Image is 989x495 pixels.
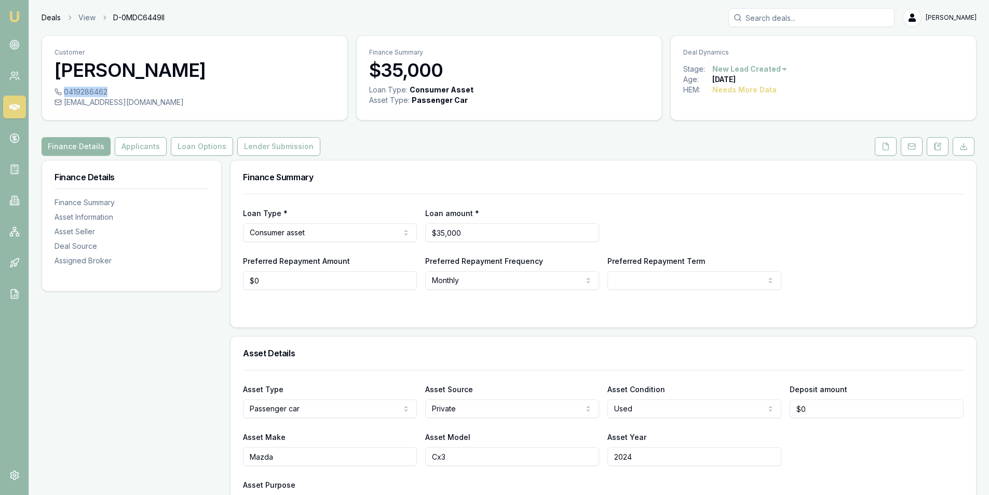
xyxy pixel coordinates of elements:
div: [DATE] [712,74,736,85]
label: Preferred Repayment Amount [243,257,350,265]
div: Consumer Asset [410,85,473,95]
nav: breadcrumb [42,12,165,23]
div: Needs More Data [712,85,777,95]
h3: [PERSON_NAME] [55,60,335,81]
span: [PERSON_NAME] [926,14,977,22]
div: [EMAIL_ADDRESS][DOMAIN_NAME] [55,97,335,108]
div: HEM: [683,85,712,95]
a: Lender Submission [235,137,322,156]
img: emu-icon-u.png [8,10,21,23]
div: Asset Information [55,212,209,222]
div: Finance Summary [55,197,209,208]
label: Asset Year [607,433,646,442]
a: View [78,12,96,23]
label: Preferred Repayment Frequency [425,257,543,265]
label: Asset Model [425,433,470,442]
h3: Asset Details [243,349,964,357]
div: Passenger Car [412,95,468,105]
button: Finance Details [42,137,111,156]
label: Asset Condition [607,385,665,394]
label: Asset Purpose [243,480,295,489]
label: Asset Source [425,385,473,394]
a: Loan Options [169,137,235,156]
div: Stage: [683,64,712,74]
div: Asset Seller [55,226,209,237]
div: Age: [683,74,712,85]
label: Preferred Repayment Term [607,257,705,265]
div: 0419286462 [55,87,335,97]
div: Deal Source [55,241,209,251]
a: Applicants [113,137,169,156]
p: Customer [55,48,335,57]
span: D-0MDC6449II [113,12,165,23]
h3: Finance Summary [243,173,964,181]
button: Loan Options [171,137,233,156]
input: $ [790,399,964,418]
input: Search deals [728,8,895,27]
h3: Finance Details [55,173,209,181]
label: Asset Type [243,385,283,394]
a: Deals [42,12,61,23]
input: $ [425,223,599,242]
button: Lender Submission [237,137,320,156]
div: Loan Type: [369,85,408,95]
label: Loan Type * [243,209,288,218]
p: Finance Summary [369,48,649,57]
label: Asset Make [243,433,286,442]
div: Assigned Broker [55,256,209,266]
button: Applicants [115,137,167,156]
div: Asset Type : [369,95,410,105]
button: New Lead Created [712,64,788,74]
p: Deal Dynamics [683,48,964,57]
label: Deposit amount [790,385,847,394]
h3: $35,000 [369,60,649,81]
a: Finance Details [42,137,113,156]
input: $ [243,271,417,290]
label: Loan amount * [425,209,479,218]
